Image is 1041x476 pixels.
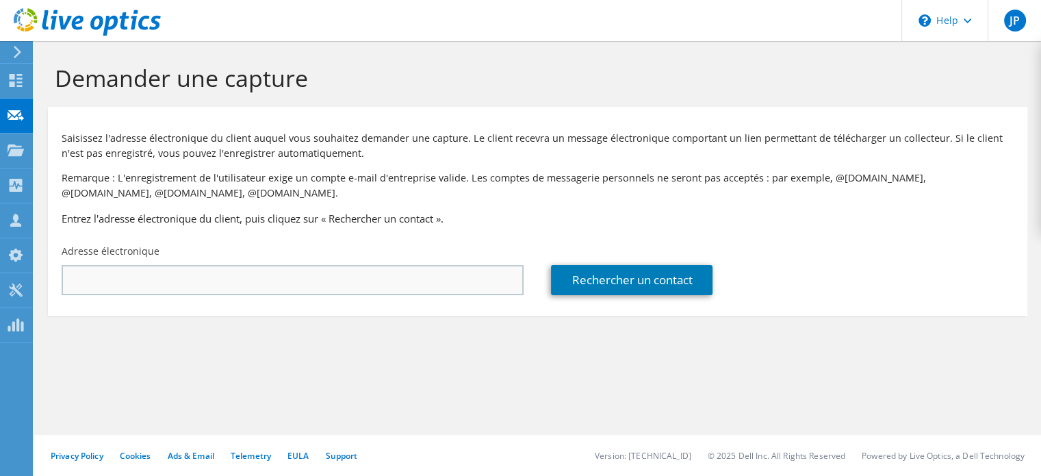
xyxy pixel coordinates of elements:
[287,450,309,462] a: EULA
[51,450,103,462] a: Privacy Policy
[55,64,1014,92] h1: Demander une capture
[62,211,1014,226] h3: Entrez l'adresse électronique du client, puis cliquez sur « Rechercher un contact ».
[595,450,691,462] li: Version: [TECHNICAL_ID]
[62,171,1014,201] p: Remarque : L'enregistrement de l'utilisateur exige un compte e-mail d'entreprise valide. Les comp...
[551,265,712,295] a: Rechercher un contact
[1004,10,1026,32] span: JP
[862,450,1025,462] li: Powered by Live Optics, a Dell Technology
[168,450,214,462] a: Ads & Email
[62,131,1014,161] p: Saisissez l'adresse électronique du client auquel vous souhaitez demander une capture. Le client ...
[62,245,159,258] label: Adresse électronique
[918,14,931,27] svg: \n
[325,450,357,462] a: Support
[120,450,151,462] a: Cookies
[231,450,271,462] a: Telemetry
[708,450,845,462] li: © 2025 Dell Inc. All Rights Reserved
